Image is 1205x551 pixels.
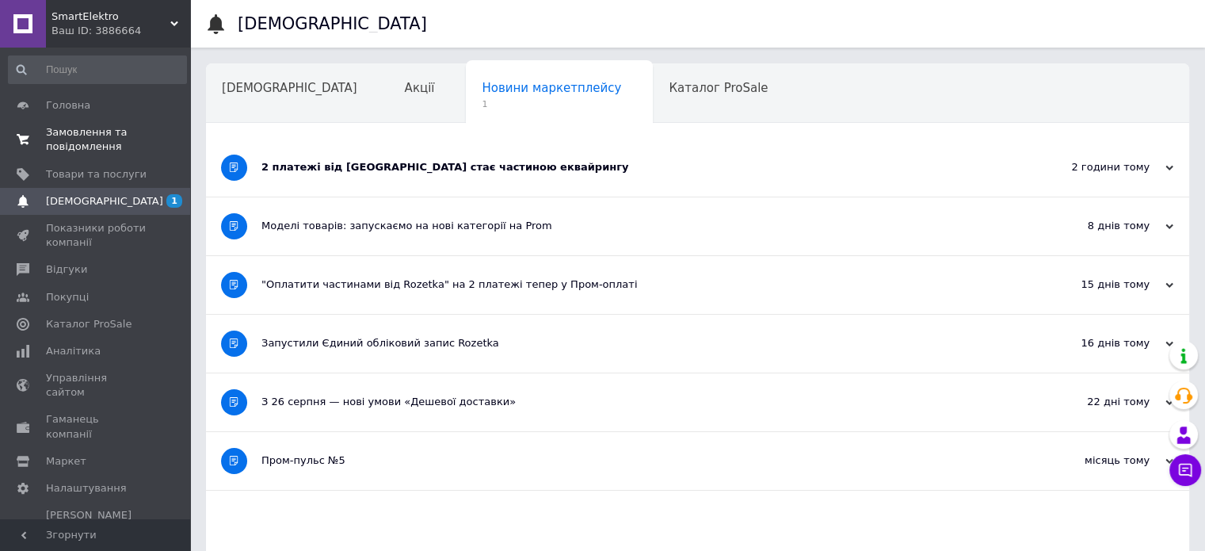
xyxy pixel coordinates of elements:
[46,344,101,358] span: Аналітика
[261,277,1015,292] div: "Оплатити частинами від Rozetka" на 2 платежі тепер у Пром-оплаті
[482,81,621,95] span: Новини маркетплейсу
[1015,219,1173,233] div: 8 днів тому
[238,14,427,33] h1: [DEMOGRAPHIC_DATA]
[46,290,89,304] span: Покупці
[46,262,87,277] span: Відгуки
[46,481,127,496] span: Налаштування
[46,412,147,441] span: Гаманець компанії
[669,81,768,95] span: Каталог ProSale
[261,219,1015,233] div: Моделі товарів: запускаємо на нові категорії на Prom
[261,395,1015,409] div: З 26 серпня — нові умови «Дешевої доставки»
[1169,454,1201,486] button: Чат з покупцем
[46,167,147,182] span: Товари та послуги
[1015,160,1173,174] div: 2 години тому
[51,10,170,24] span: SmartElektro
[1015,336,1173,350] div: 16 днів тому
[482,98,621,110] span: 1
[46,454,86,469] span: Маркет
[166,194,182,208] span: 1
[46,125,147,154] span: Замовлення та повідомлення
[261,453,1015,468] div: Пром-пульс №5
[46,371,147,400] span: Управління сайтом
[405,81,435,95] span: Акції
[46,98,90,113] span: Головна
[8,55,187,84] input: Пошук
[261,160,1015,174] div: 2 платежі від [GEOGRAPHIC_DATA] стає частиною еквайрингу
[46,221,147,250] span: Показники роботи компанії
[46,194,163,209] span: [DEMOGRAPHIC_DATA]
[1015,395,1173,409] div: 22 дні тому
[222,81,357,95] span: [DEMOGRAPHIC_DATA]
[261,336,1015,350] div: Запустили Єдиний обліковий запис Rozetka
[46,317,132,331] span: Каталог ProSale
[51,24,190,38] div: Ваш ID: 3886664
[1015,277,1173,292] div: 15 днів тому
[1015,453,1173,468] div: місяць тому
